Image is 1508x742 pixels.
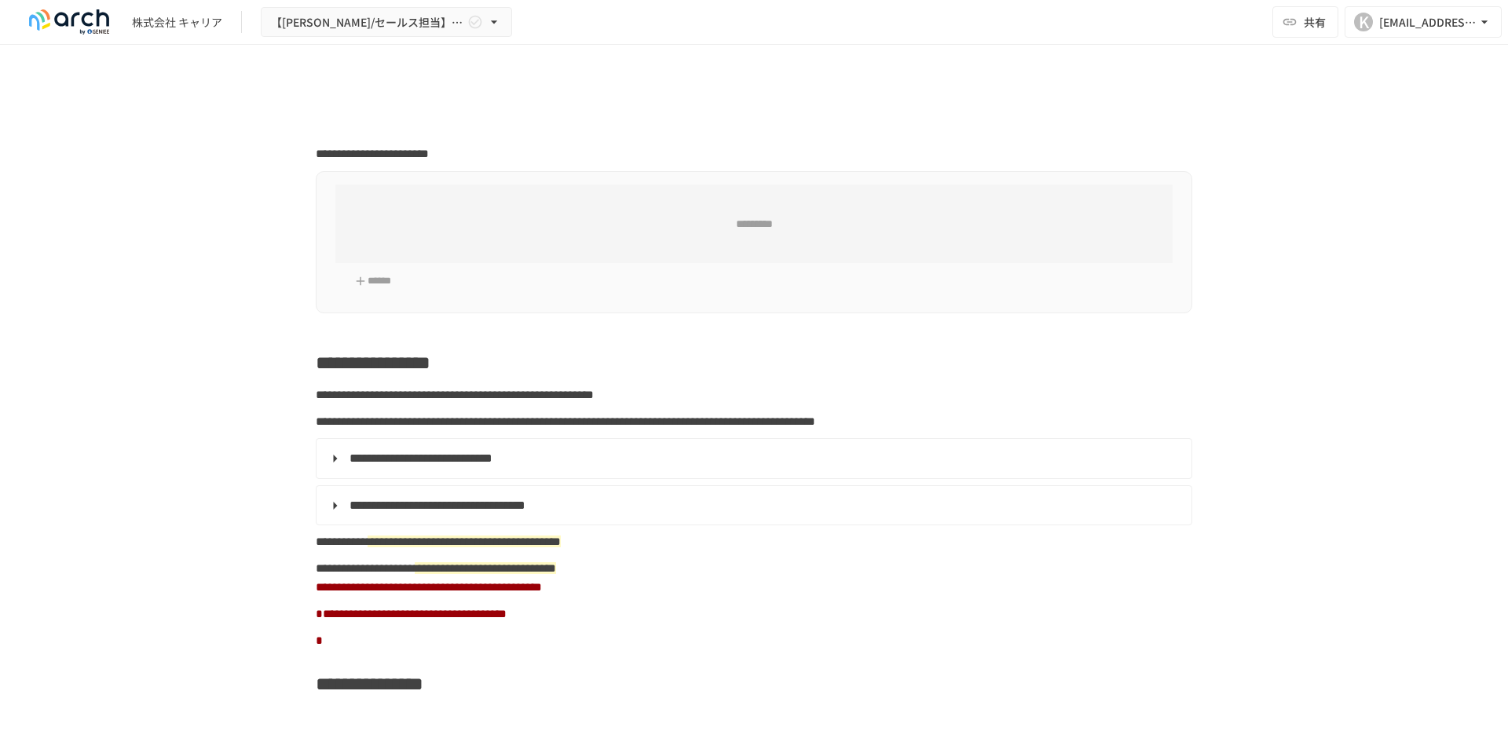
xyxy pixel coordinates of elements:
[19,9,119,35] img: logo-default@2x-9cf2c760.svg
[1379,13,1477,32] div: [EMAIL_ADDRESS][DOMAIN_NAME]
[1354,13,1373,31] div: K
[261,7,512,38] button: 【[PERSON_NAME]/セールス担当】株式会社 キャリア様_初期設定サポート
[1345,6,1502,38] button: K[EMAIL_ADDRESS][DOMAIN_NAME]
[1272,6,1338,38] button: 共有
[132,14,222,31] div: 株式会社 キャリア
[1304,13,1326,31] span: 共有
[271,13,464,32] span: 【[PERSON_NAME]/セールス担当】株式会社 キャリア様_初期設定サポート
